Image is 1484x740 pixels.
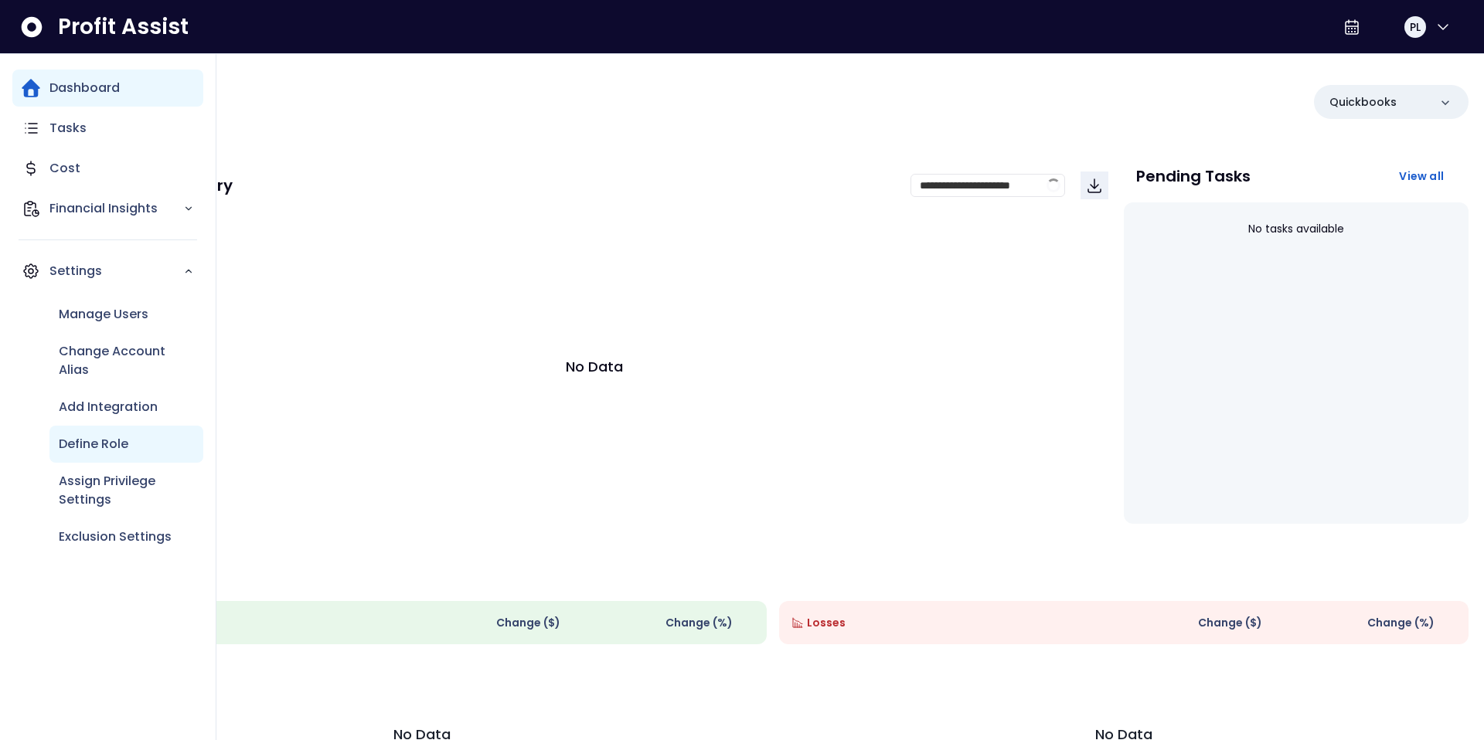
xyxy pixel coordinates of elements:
span: PL [1410,19,1421,35]
button: View all [1387,162,1456,190]
span: Change (%) [1367,615,1435,631]
p: Settings [49,262,183,280]
button: Download [1081,171,1108,199]
p: Wins & Losses [77,567,1469,582]
p: Financial Insights [49,199,183,218]
p: Assign Privilege Settings [59,472,194,509]
span: View all [1399,168,1444,184]
p: Define Role [59,435,128,453]
p: Cost [49,159,80,178]
span: Change (%) [665,615,733,631]
p: Dashboard [49,79,120,97]
p: Pending Tasks [1136,168,1251,184]
span: Losses [807,615,846,631]
p: No Data [566,356,623,377]
div: No tasks available [1136,209,1456,249]
span: Change ( $ ) [1198,615,1262,631]
span: Profit Assist [58,13,189,41]
p: Exclusion Settings [59,528,172,546]
span: Change ( $ ) [496,615,560,631]
p: Quickbooks [1329,94,1397,110]
p: Tasks [49,119,87,137]
p: Add Integration [59,398,158,416]
p: Manage Users [59,305,148,324]
p: Change Account Alias [59,342,194,379]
